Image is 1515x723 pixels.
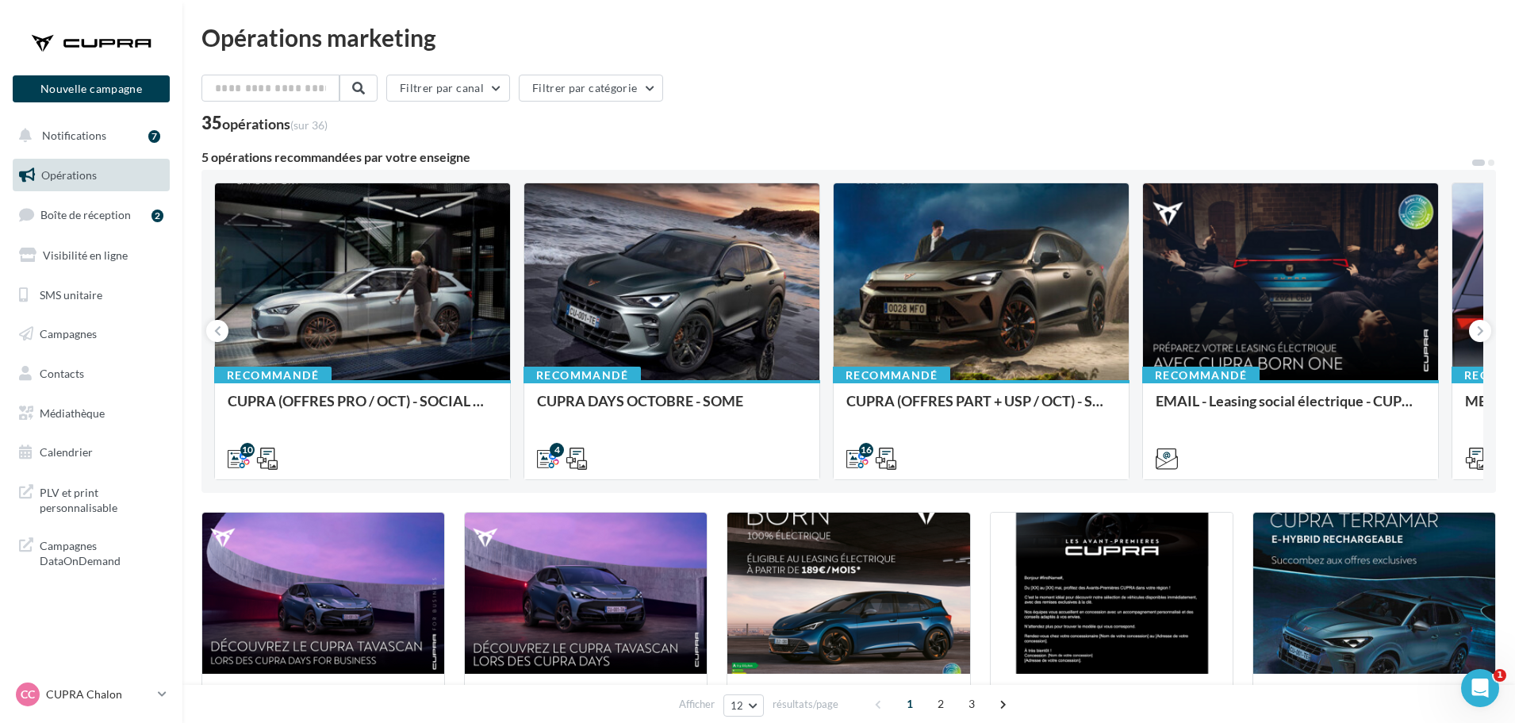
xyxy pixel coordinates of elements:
[550,443,564,457] div: 4
[46,686,151,702] p: CUPRA Chalon
[13,75,170,102] button: Nouvelle campagne
[10,357,173,390] a: Contacts
[386,75,510,102] button: Filtrer par canal
[10,239,173,272] a: Visibilité en ligne
[679,697,715,712] span: Afficher
[222,117,328,131] div: opérations
[859,443,873,457] div: 16
[10,159,173,192] a: Opérations
[1156,393,1425,425] div: EMAIL - Leasing social électrique - CUPRA Born One
[148,130,160,143] div: 7
[201,151,1471,163] div: 5 opérations recommandées par votre enseigne
[201,114,328,132] div: 35
[13,679,170,710] a: CC CUPRA Chalon
[42,129,106,142] span: Notifications
[959,691,984,717] span: 3
[928,691,953,717] span: 2
[1461,669,1499,707] iframe: Intercom live chat
[731,699,744,712] span: 12
[201,25,1496,49] div: Opérations marketing
[228,393,497,425] div: CUPRA (OFFRES PRO / OCT) - SOCIAL MEDIA
[40,482,163,516] span: PLV et print personnalisable
[10,119,167,152] button: Notifications 7
[240,443,255,457] div: 10
[537,393,807,425] div: CUPRA DAYS OCTOBRE - SOME
[10,198,173,232] a: Boîte de réception2
[40,535,163,569] span: Campagnes DataOnDemand
[519,75,663,102] button: Filtrer par catégorie
[10,317,173,351] a: Campagnes
[21,686,35,702] span: CC
[40,287,102,301] span: SMS unitaire
[10,397,173,430] a: Médiathèque
[214,367,332,384] div: Recommandé
[10,279,173,312] a: SMS unitaire
[40,367,84,380] span: Contacts
[773,697,838,712] span: résultats/page
[897,691,922,717] span: 1
[10,475,173,522] a: PLV et print personnalisable
[723,694,764,717] button: 12
[524,367,641,384] div: Recommandé
[40,327,97,340] span: Campagnes
[40,445,93,459] span: Calendrier
[43,248,128,262] span: Visibilité en ligne
[151,210,163,222] div: 2
[10,529,173,575] a: Campagnes DataOnDemand
[10,436,173,469] a: Calendrier
[290,118,328,132] span: (sur 36)
[833,367,950,384] div: Recommandé
[40,406,105,420] span: Médiathèque
[1142,367,1260,384] div: Recommandé
[846,393,1116,425] div: CUPRA (OFFRES PART + USP / OCT) - SOCIAL MEDIA
[41,168,97,182] span: Opérations
[40,208,131,221] span: Boîte de réception
[1494,669,1506,682] span: 1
